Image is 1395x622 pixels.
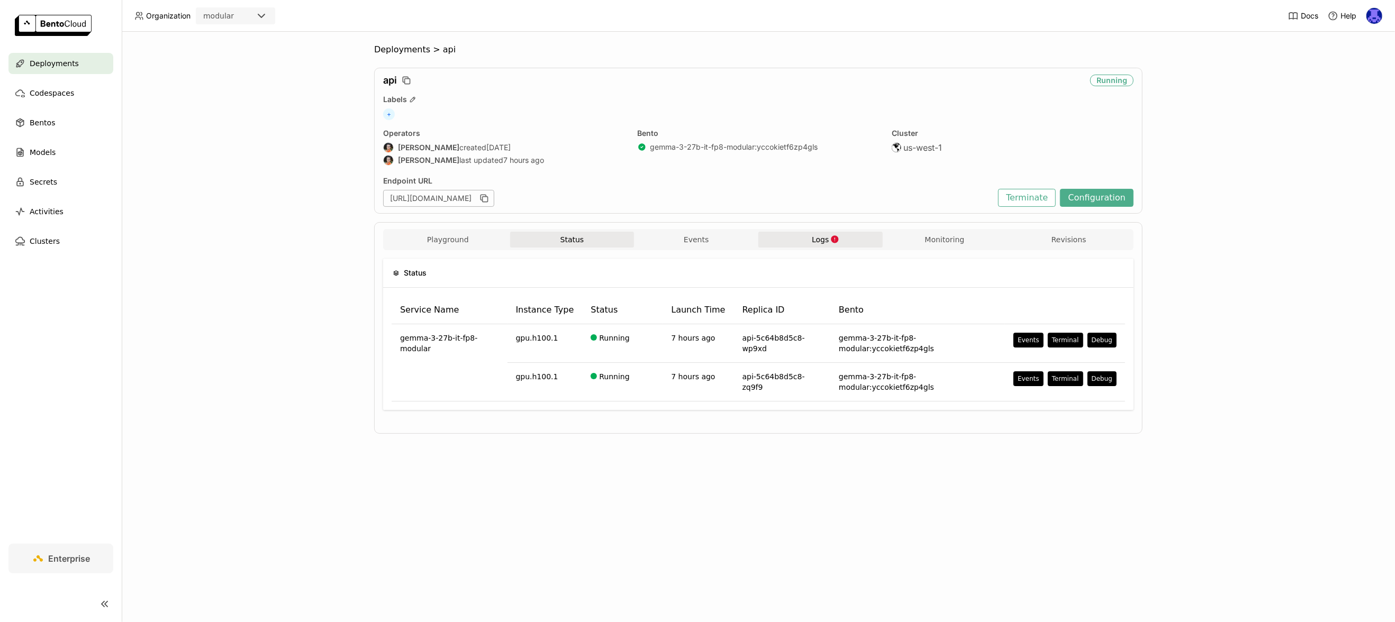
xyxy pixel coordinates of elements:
a: Enterprise [8,544,113,573]
td: Running [582,324,663,363]
span: 7 hours ago [503,155,544,165]
span: Enterprise [49,553,90,564]
span: Status [404,267,427,279]
button: Monitoring [883,232,1007,248]
span: Bentos [30,116,55,129]
strong: [PERSON_NAME] [398,155,459,165]
button: Events [1013,333,1044,347]
td: Running [582,363,663,401]
span: > [430,44,443,55]
span: 7 hours ago [671,372,715,381]
td: gpu.h100.1 [508,363,583,401]
span: Deployments [30,57,79,70]
div: Bento [638,129,880,138]
input: Selected modular. [235,11,236,22]
span: Secrets [30,176,57,188]
th: Bento [830,296,1005,324]
td: gemma-3-27b-it-fp8-modular:yccokietf6zp4gls [830,324,1005,363]
button: Debug [1088,333,1117,347]
img: logo [15,15,92,36]
span: Clusters [30,235,60,248]
button: Configuration [1060,189,1134,207]
button: Terminal [1048,333,1083,347]
a: Clusters [8,231,113,252]
span: Deployments [374,44,430,55]
div: [URL][DOMAIN_NAME] [383,190,494,207]
button: Events [634,232,758,248]
button: Status [510,232,635,248]
div: Cluster [892,129,1134,138]
div: Labels [383,95,1134,104]
span: us-west-1 [903,142,942,153]
td: api-5c64b8d5c8-zq9f9 [734,363,830,401]
span: + [383,108,395,120]
span: Docs [1301,11,1318,21]
div: Endpoint URL [383,176,993,186]
img: Sean Sheng [384,143,393,152]
th: Instance Type [508,296,583,324]
a: Secrets [8,171,113,193]
span: Help [1340,11,1356,21]
span: Logs [812,235,829,244]
div: modular [203,11,234,21]
button: Revisions [1007,232,1131,248]
div: Help [1328,11,1356,21]
strong: [PERSON_NAME] [398,143,459,152]
span: Organization [146,11,191,21]
span: 7 hours ago [671,334,715,342]
span: Codespaces [30,87,74,99]
span: Models [30,146,56,159]
td: gpu.h100.1 [508,324,583,363]
th: Launch Time [663,296,733,324]
td: gemma-3-27b-it-fp8-modular:yccokietf6zp4gls [830,363,1005,401]
a: Activities [8,201,113,222]
span: Activities [30,205,64,218]
a: Deployments [8,53,113,74]
th: Service Name [392,296,508,324]
button: Debug [1088,371,1117,386]
button: Playground [386,232,510,248]
img: Newton Jain [1366,8,1382,24]
div: created [383,142,625,153]
div: Running [1090,75,1134,86]
span: api [443,44,456,55]
span: api [383,75,397,86]
a: Docs [1288,11,1318,21]
th: Status [582,296,663,324]
span: [DATE] [486,143,511,152]
div: Operators [383,129,625,138]
th: Replica ID [734,296,830,324]
div: last updated [383,155,625,166]
a: Models [8,142,113,163]
button: Terminal [1048,371,1083,386]
span: gemma-3-27b-it-fp8-modular [400,333,499,354]
button: Events [1013,371,1044,386]
a: Bentos [8,112,113,133]
a: Codespaces [8,83,113,104]
img: Sean Sheng [384,155,393,165]
td: api-5c64b8d5c8-wp9xd [734,324,830,363]
button: Terminate [998,189,1056,207]
a: gemma-3-27b-it-fp8-modular:yccokietf6zp4gls [650,142,818,152]
div: Events [1018,374,1039,383]
nav: Breadcrumbs navigation [374,44,1143,55]
div: Events [1018,336,1039,344]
